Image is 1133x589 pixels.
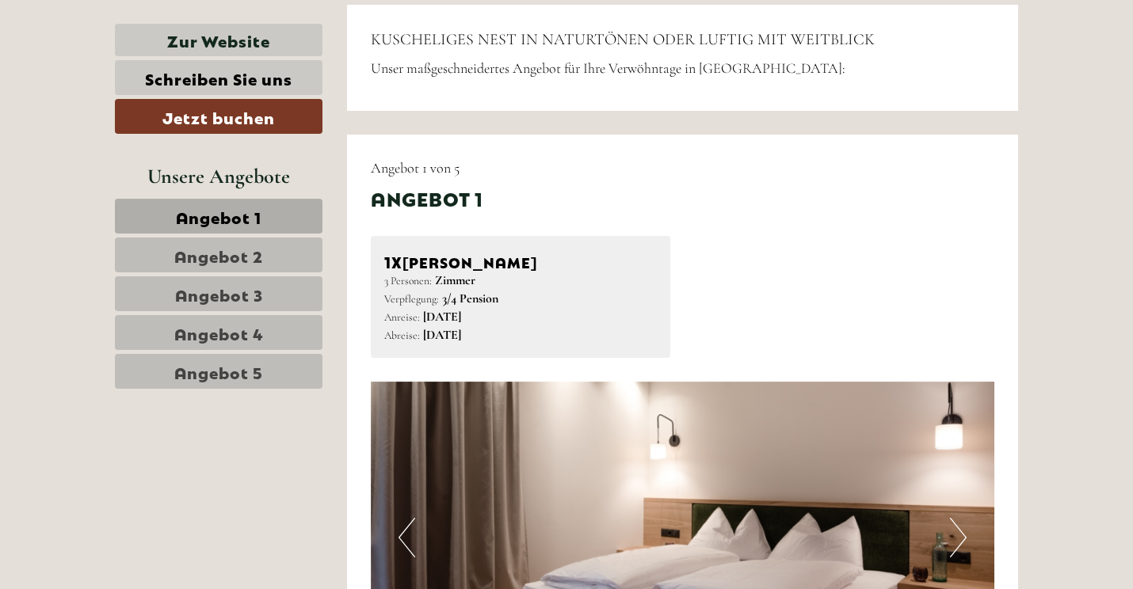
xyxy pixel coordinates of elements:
[230,92,601,104] div: Sie
[384,310,420,324] small: Anreise:
[24,283,395,294] small: 14:32
[24,40,225,53] div: [GEOGRAPHIC_DATA]
[12,159,402,298] div: Guten Tag vom Mühlenerhof, vielen Dank für die Nachricht. Wir haben Ihnen gerade das Angebot gesc...
[950,518,967,557] button: Next
[423,327,461,343] b: [DATE]
[423,309,461,325] b: [DATE]
[115,99,322,134] a: Jetzt buchen
[384,274,432,287] small: 3 Personen:
[371,184,483,211] div: Angebot 1
[399,518,415,557] button: Previous
[222,89,612,154] div: Ich wollte nochmal ein Angebot für 3 Erwachsene und 1 Kind (3 Jahre). Gleicher Zeitraum
[371,159,460,177] span: Angebot 1 von 5
[24,71,225,82] small: 13:26
[12,37,233,85] div: Guten Tag, wie können wir Ihnen helfen?
[24,162,395,175] div: [GEOGRAPHIC_DATA]
[174,321,264,344] span: Angebot 4
[230,141,601,152] small: 13:27
[175,283,263,305] span: Angebot 3
[176,205,261,227] span: Angebot 1
[273,6,352,33] div: Sonntag
[174,360,263,382] span: Angebot 5
[174,244,263,266] span: Angebot 2
[384,292,439,306] small: Verpflegung:
[384,249,658,272] div: [PERSON_NAME]
[384,329,420,342] small: Abreise:
[115,24,322,56] a: Zur Website
[371,59,845,77] span: Unser maßgeschneidertes Angebot für Ihre Verwöhntage in [GEOGRAPHIC_DATA]:
[115,60,322,95] a: Schreiben Sie uns
[371,30,875,49] span: KUSCHELIGES NEST IN NATURTÖNEN ODER LUFTIG MIT WEITBLICK
[115,161,322,191] div: Unsere Angebote
[384,249,402,272] b: 1x
[513,410,624,445] button: Senden
[435,272,475,288] b: Zimmer
[442,291,498,306] b: 3/4 Pension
